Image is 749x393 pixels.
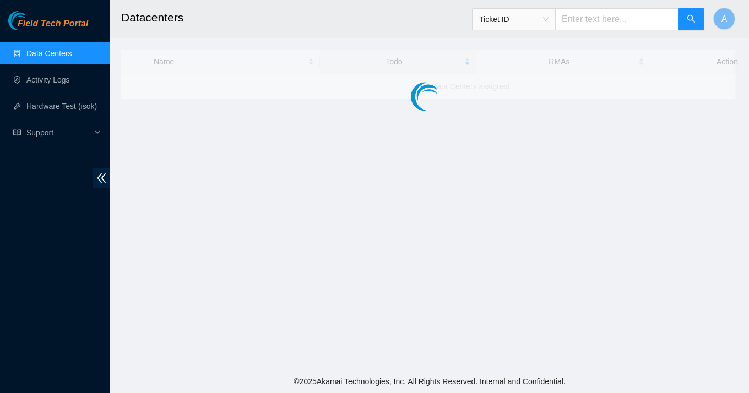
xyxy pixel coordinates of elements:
[479,11,549,28] span: Ticket ID
[713,8,735,30] button: A
[8,20,88,34] a: Akamai TechnologiesField Tech Portal
[26,75,70,84] a: Activity Logs
[93,168,110,188] span: double-left
[26,49,72,58] a: Data Centers
[13,129,21,137] span: read
[18,19,88,29] span: Field Tech Portal
[26,122,91,144] span: Support
[678,8,704,30] button: search
[110,370,749,393] footer: © 2025 Akamai Technologies, Inc. All Rights Reserved. Internal and Confidential.
[687,14,696,25] span: search
[721,12,728,26] span: A
[555,8,679,30] input: Enter text here...
[8,11,56,30] img: Akamai Technologies
[26,102,97,111] a: Hardware Test (isok)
